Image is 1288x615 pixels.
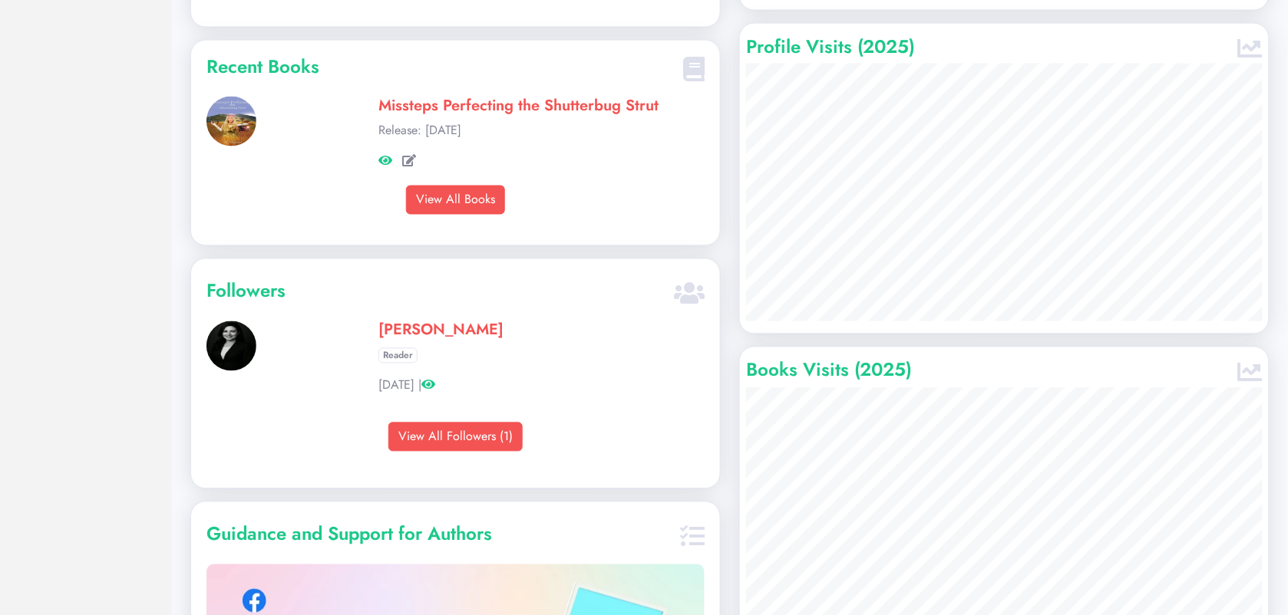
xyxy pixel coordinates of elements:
[378,348,418,363] span: Reader
[388,423,523,452] a: View All Followers (1)
[206,97,256,146] img: 1757506860.jpg
[746,36,1232,58] h4: Profile Visits (2025)
[746,360,1232,382] h4: Books Visits (2025)
[378,121,705,140] p: Release: [DATE]
[378,94,659,117] a: Missteps Perfecting the Shutterbug Strut
[406,186,505,215] a: View All Books
[206,524,674,546] h4: Guidance and Support for Authors
[206,56,677,78] h4: Recent Books
[421,377,435,394] a: View Profile
[206,281,668,303] h4: Followers
[378,319,504,341] a: [PERSON_NAME]
[378,377,705,395] p: [DATE] |
[206,321,256,371] img: 1758235589.png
